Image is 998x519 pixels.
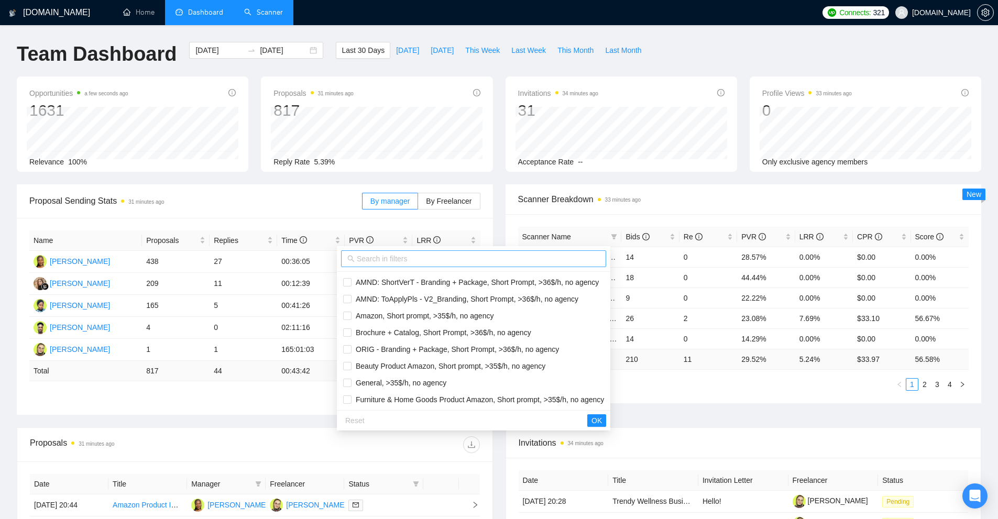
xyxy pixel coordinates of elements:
[68,158,87,166] span: 100%
[621,267,679,288] td: 18
[123,8,155,17] a: homeHome
[260,45,308,56] input: End date
[737,247,795,267] td: 28.57%
[936,233,944,240] span: info-circle
[341,414,369,427] button: Reset
[352,362,545,370] span: Beauty Product Amazon, Short prompt, >35$/h, no agency
[853,349,911,369] td: $ 33.97
[34,279,110,287] a: KY[PERSON_NAME]
[273,87,354,100] span: Proposals
[352,312,493,320] span: Amazon, Short prompt, >35$/h, no agency
[893,378,906,391] button: left
[142,295,210,317] td: 165
[882,497,918,505] a: Pending
[788,470,879,491] th: Freelancer
[108,494,187,516] td: Amazon Product Images – Showcasing Backrest Lifting Feature
[34,323,110,331] a: JA[PERSON_NAME]
[426,197,471,205] span: By Freelancer
[473,89,480,96] span: info-circle
[608,491,698,513] td: Trendy Wellness Business Brand Image
[34,343,47,356] img: AS
[50,344,110,355] div: [PERSON_NAME]
[737,267,795,288] td: 44.44%
[277,295,345,317] td: 00:41:26
[795,247,853,267] td: 0.00%
[519,491,609,513] td: [DATE] 20:28
[210,361,277,381] td: 44
[50,278,110,289] div: [PERSON_NAME]
[568,440,604,446] time: 34 minutes ago
[915,233,944,241] span: Score
[698,470,788,491] th: Invitation Letter
[799,233,824,241] span: LRR
[34,277,47,290] img: KY
[347,255,355,262] span: search
[273,101,354,120] div: 817
[956,378,969,391] button: right
[357,253,600,264] input: Search in filters
[741,233,766,241] span: PVR
[679,267,737,288] td: 0
[277,317,345,339] td: 02:11:16
[142,273,210,295] td: 209
[857,233,882,241] span: CPR
[277,273,345,295] td: 00:12:39
[626,233,649,241] span: Bids
[911,267,969,288] td: 0.00%
[911,308,969,328] td: 56.67%
[431,45,454,56] span: [DATE]
[352,328,531,337] span: Brochure + Catalog, Short Prompt, >36$/h, no agency
[519,470,609,491] th: Date
[228,89,236,96] span: info-circle
[459,42,506,59] button: This Week
[977,8,994,17] a: setting
[762,101,852,120] div: 0
[522,233,571,241] span: Scanner Name
[793,495,806,508] img: c1ANJdDIEFa5DN5yolPp7_u0ZhHZCEfhnwVqSjyrCV9hqZg5SCKUb7hD_oUrqvcJOM
[142,230,210,251] th: Proposals
[349,236,374,245] span: PVR
[906,379,918,390] a: 1
[944,379,956,390] a: 4
[762,87,852,100] span: Profile Views
[518,101,598,120] div: 31
[599,42,647,59] button: Last Month
[518,193,969,206] span: Scanner Breakdown
[29,158,64,166] span: Relevance
[977,4,994,21] button: setting
[795,308,853,328] td: 7.69%
[390,42,425,59] button: [DATE]
[255,481,261,487] span: filter
[911,349,969,369] td: 56.58 %
[411,476,421,492] span: filter
[50,256,110,267] div: [PERSON_NAME]
[931,379,943,390] a: 3
[210,317,277,339] td: 0
[128,199,164,205] time: 31 minutes ago
[416,236,441,245] span: LRR
[352,379,446,387] span: General, >35$/h, no agency
[253,476,264,492] span: filter
[142,361,210,381] td: 817
[911,288,969,308] td: 0.00%
[978,8,993,17] span: setting
[911,328,969,349] td: 0.00%
[956,378,969,391] li: Next Page
[79,441,114,447] time: 31 minutes ago
[244,8,283,17] a: searchScanner
[277,339,345,361] td: 165:01:03
[511,45,546,56] span: Last Week
[717,89,725,96] span: info-circle
[828,8,836,17] img: upwork-logo.png
[34,255,47,268] img: D
[621,328,679,349] td: 14
[552,42,599,59] button: This Month
[959,381,966,388] span: right
[642,233,650,240] span: info-circle
[737,308,795,328] td: 23.08%
[679,308,737,328] td: 2
[506,42,552,59] button: Last Week
[270,500,346,509] a: AS[PERSON_NAME]
[273,158,310,166] span: Reply Rate
[41,283,49,290] img: gigradar-bm.png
